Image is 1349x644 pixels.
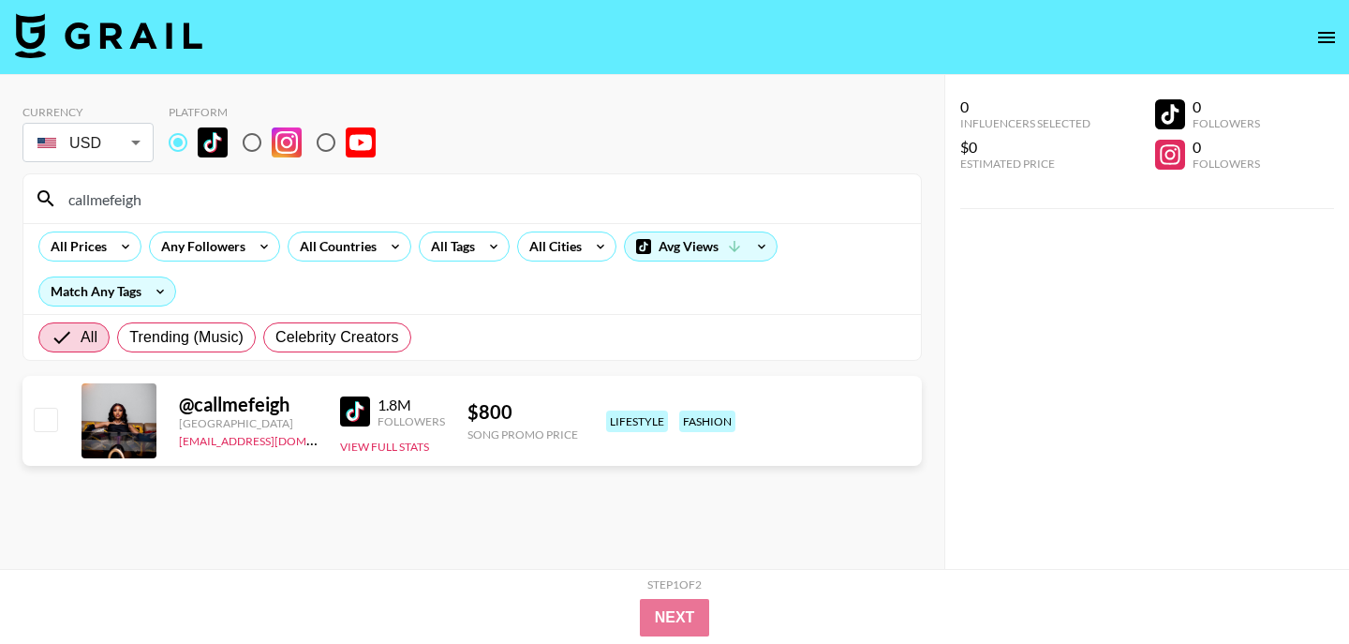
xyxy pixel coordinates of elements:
[1193,97,1260,116] div: 0
[179,416,318,430] div: [GEOGRAPHIC_DATA]
[275,326,399,349] span: Celebrity Creators
[15,13,202,58] img: Grail Talent
[57,184,910,214] input: Search by User Name
[625,232,777,261] div: Avg Views
[1193,157,1260,171] div: Followers
[340,440,429,454] button: View Full Stats
[378,414,445,428] div: Followers
[518,232,586,261] div: All Cities
[378,396,445,414] div: 1.8M
[960,157,1090,171] div: Estimated Price
[1193,116,1260,130] div: Followers
[169,105,391,119] div: Platform
[39,232,111,261] div: All Prices
[960,97,1090,116] div: 0
[340,397,370,427] img: TikTok
[198,127,228,157] img: TikTok
[1193,138,1260,157] div: 0
[179,393,318,416] div: @ callmefeigh
[272,127,302,157] img: Instagram
[420,232,479,261] div: All Tags
[26,127,150,159] div: USD
[679,411,735,432] div: fashion
[1308,19,1345,56] button: open drawer
[467,400,578,424] div: $ 800
[606,411,668,432] div: lifestyle
[960,138,1090,157] div: $0
[1255,550,1327,622] iframe: Drift Widget Chat Controller
[179,430,367,448] a: [EMAIL_ADDRESS][DOMAIN_NAME]
[960,116,1090,130] div: Influencers Selected
[150,232,249,261] div: Any Followers
[81,326,97,349] span: All
[22,105,154,119] div: Currency
[640,599,710,637] button: Next
[467,427,578,442] div: Song Promo Price
[289,232,380,261] div: All Countries
[346,127,376,157] img: YouTube
[39,277,175,306] div: Match Any Tags
[129,326,244,349] span: Trending (Music)
[647,577,702,592] div: Step 1 of 2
